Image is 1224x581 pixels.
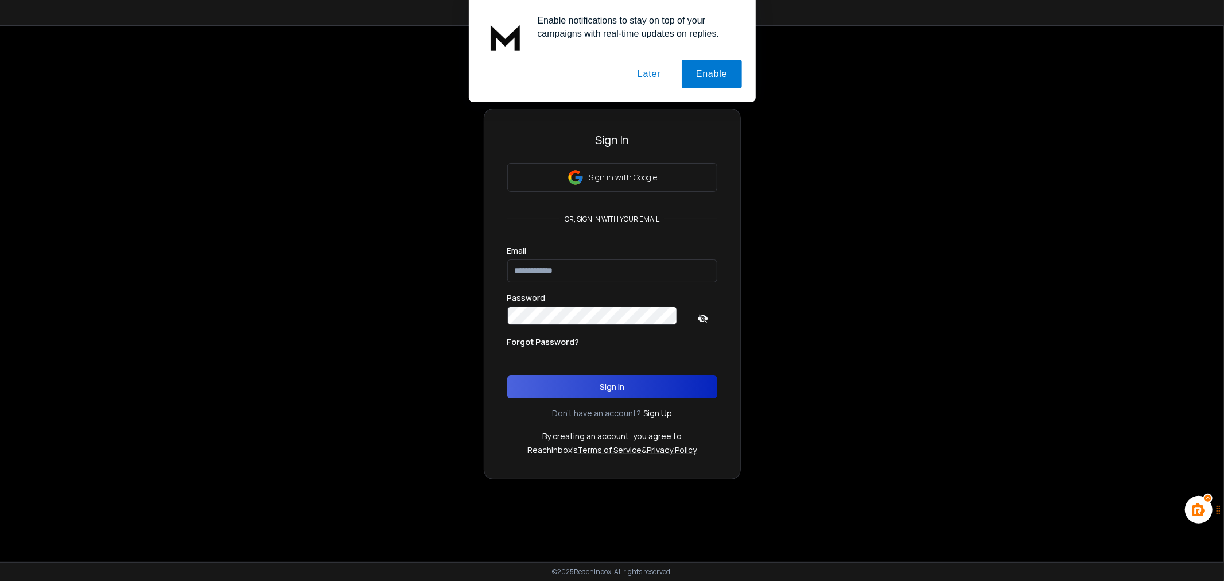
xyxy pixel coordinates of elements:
[552,567,672,576] p: © 2025 Reachinbox. All rights reserved.
[552,408,641,419] p: Don't have an account?
[507,375,717,398] button: Sign In
[560,215,664,224] p: or, sign in with your email
[577,444,642,455] a: Terms of Service
[623,60,675,88] button: Later
[647,444,697,455] a: Privacy Policy
[507,294,546,302] label: Password
[589,172,657,183] p: Sign in with Google
[529,14,742,40] div: Enable notifications to stay on top of your campaigns with real-time updates on replies.
[542,431,682,442] p: By creating an account, you agree to
[643,408,672,419] a: Sign Up
[507,132,717,148] h3: Sign In
[483,14,529,60] img: notification icon
[527,444,697,456] p: ReachInbox's &
[682,60,742,88] button: Enable
[507,336,580,348] p: Forgot Password?
[507,247,527,255] label: Email
[507,163,717,192] button: Sign in with Google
